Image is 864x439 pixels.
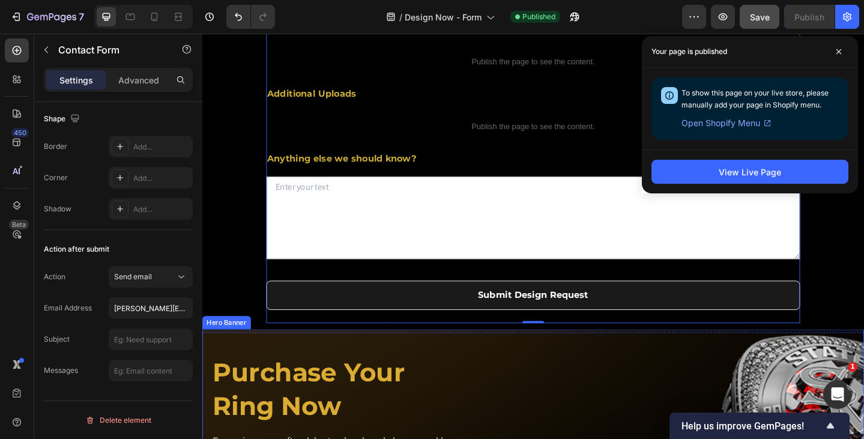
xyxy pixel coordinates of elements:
[300,279,420,290] strong: Submit Design Request
[5,5,89,29] button: 7
[784,5,835,29] button: Publish
[44,271,65,282] div: Action
[114,272,152,281] span: Send email
[44,411,193,430] button: Delete element
[740,5,779,29] button: Save
[681,419,838,433] button: Show survey - Help us improve GemPages!
[399,11,402,23] span: /
[2,309,50,320] div: Hero Banner
[44,111,82,127] div: Shape
[9,220,29,229] div: Beta
[44,303,92,313] div: Email Address
[794,11,824,23] div: Publish
[79,10,84,24] p: 7
[405,11,482,23] span: Design Now - Form
[681,116,760,130] span: Open Shopify Menu
[109,328,193,350] input: Eg: Need support
[44,172,68,183] div: Corner
[719,166,781,178] div: View Live Page
[118,74,159,86] p: Advanced
[85,413,151,428] div: Delete element
[44,204,71,214] div: Shadow
[133,173,190,184] div: Add...
[522,11,555,22] span: Published
[651,46,727,58] p: Your page is published
[848,362,857,372] span: 1
[133,204,190,215] div: Add...
[681,88,829,109] span: To show this page on your live store, please manually add your page in Shopify menu.
[651,160,848,184] button: View Live Page
[11,388,151,422] strong: Ring Now
[44,365,78,376] div: Messages
[109,297,193,319] input: chris@gempages.help
[133,142,190,153] div: Add...
[300,276,420,294] div: Rich Text Editor. Editing area: main
[226,5,275,29] div: Undo/Redo
[44,334,70,345] div: Subject
[681,420,823,432] span: Help us improve GemPages!
[109,360,193,381] input: Eg: Email content
[11,352,220,386] strong: Purchase Your
[11,128,29,138] div: 450
[109,266,193,288] button: Send email
[202,34,864,439] iframe: Design area
[59,74,93,86] p: Settings
[58,43,160,57] p: Contact Form
[44,141,67,152] div: Border
[44,244,109,255] div: Action after submit
[823,380,852,409] iframe: Intercom live chat
[750,12,770,22] span: Save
